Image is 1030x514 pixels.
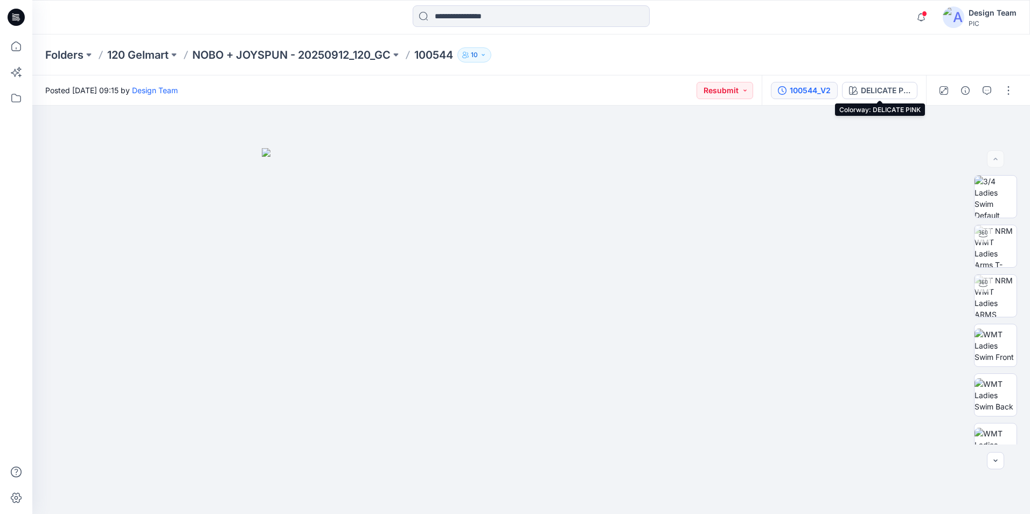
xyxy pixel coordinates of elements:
img: TT NRM WMT Ladies Arms T-POSE [975,225,1017,267]
img: WMT Ladies Swim Front [975,329,1017,363]
p: 10 [471,49,478,61]
button: DELICATE PINK [842,82,917,99]
a: 120 Gelmart [107,47,169,62]
p: 100544 [414,47,453,62]
div: Design Team [969,6,1017,19]
div: 100544_V2 [790,85,831,96]
img: avatar [943,6,964,28]
img: WMT Ladies Swim Left [975,428,1017,462]
a: Design Team [132,86,178,95]
img: 3/4 Ladies Swim Default [975,176,1017,218]
span: Posted [DATE] 09:15 by [45,85,178,96]
img: TT NRM WMT Ladies ARMS DOWN [975,275,1017,317]
div: DELICATE PINK [861,85,910,96]
img: eyJhbGciOiJIUzI1NiIsImtpZCI6IjAiLCJzbHQiOiJzZXMiLCJ0eXAiOiJKV1QifQ.eyJkYXRhIjp7InR5cGUiOiJzdG9yYW... [262,148,801,514]
a: NOBO + JOYSPUN - 20250912_120_GC [192,47,391,62]
img: WMT Ladies Swim Back [975,378,1017,412]
button: 10 [457,47,491,62]
div: PIC [969,19,1017,27]
button: 100544_V2 [771,82,838,99]
button: Details [957,82,974,99]
a: Folders [45,47,83,62]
